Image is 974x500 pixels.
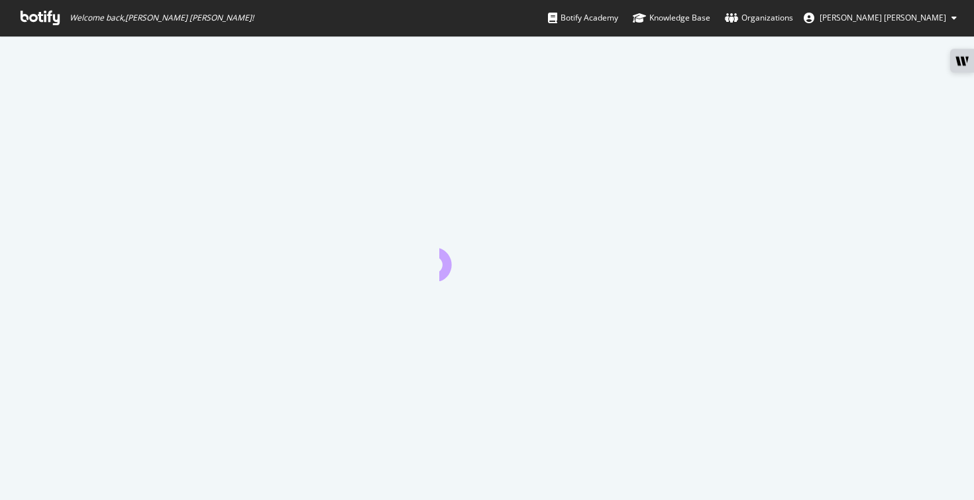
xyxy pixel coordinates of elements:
[70,13,254,23] span: Welcome back, [PERSON_NAME] [PERSON_NAME] !
[633,11,710,25] div: Knowledge Base
[725,11,793,25] div: Organizations
[793,7,967,29] button: [PERSON_NAME] [PERSON_NAME]
[820,12,946,23] span: McCall Lanman
[548,11,618,25] div: Botify Academy
[439,233,535,281] div: animation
